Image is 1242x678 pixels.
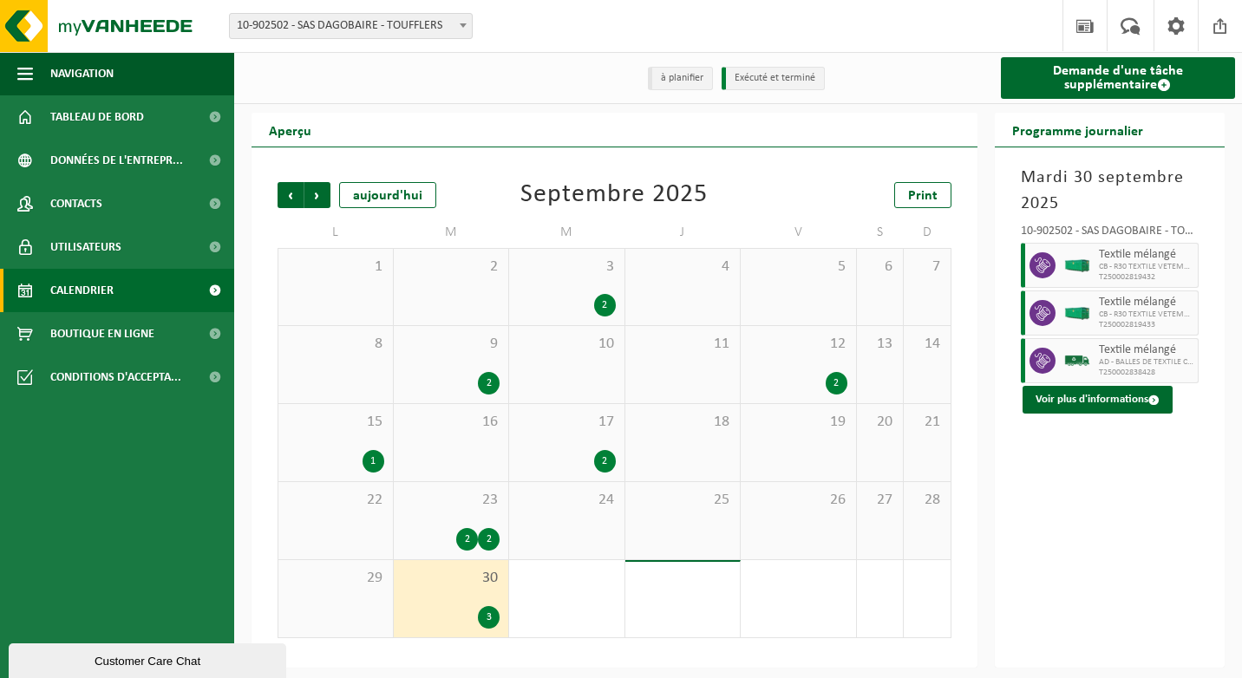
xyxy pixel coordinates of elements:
span: 7 [912,258,941,277]
img: HK-XR-30-GN-00 [1064,259,1090,272]
span: 15 [287,413,384,432]
span: T250002819433 [1099,320,1194,330]
div: 2 [594,294,616,316]
span: Précédent [278,182,304,208]
span: 25 [634,491,732,510]
td: S [857,217,904,248]
span: 27 [866,491,894,510]
span: 10-902502 - SAS DAGOBAIRE - TOUFFLERS [230,14,472,38]
span: Textile mélangé [1099,343,1194,357]
td: J [625,217,742,248]
td: M [509,217,625,248]
span: 5 [749,258,847,277]
div: 2 [456,528,478,551]
li: à planifier [648,67,713,90]
span: 6 [866,258,894,277]
span: 2 [402,258,500,277]
a: Print [894,182,951,208]
div: 3 [478,606,500,629]
h3: Mardi 30 septembre 2025 [1021,165,1200,217]
span: CB - R30 TEXTILE VETEMENTS [1099,310,1194,320]
span: Print [908,189,938,203]
a: Demande d'une tâche supplémentaire [1001,57,1236,99]
span: T250002838428 [1099,368,1194,378]
span: AD - BALLES DE TEXTILE CSR [1099,357,1194,368]
span: Textile mélangé [1099,296,1194,310]
div: 10-902502 - SAS DAGOBAIRE - TOUFFLERS [1021,225,1200,243]
span: Calendrier [50,269,114,312]
span: Boutique en ligne [50,312,154,355]
span: 30 [402,569,500,588]
span: 3 [518,258,616,277]
span: 17 [518,413,616,432]
span: 26 [749,491,847,510]
li: Exécuté et terminé [722,67,825,90]
span: Contacts [50,182,102,225]
span: 4 [634,258,732,277]
td: M [394,217,510,248]
span: Suivant [304,182,330,208]
span: Navigation [50,52,114,95]
span: 1 [287,258,384,277]
span: 18 [634,413,732,432]
div: 1 [363,450,384,473]
iframe: chat widget [9,640,290,678]
span: 24 [518,491,616,510]
span: 28 [912,491,941,510]
div: 2 [478,372,500,394]
span: Tableau de bord [50,95,144,139]
span: 8 [287,335,384,354]
span: 10 [518,335,616,354]
div: 2 [826,372,847,394]
span: 21 [912,413,941,432]
td: L [278,217,394,248]
h2: Aperçu [252,113,329,147]
span: Textile mélangé [1099,248,1194,262]
span: 11 [634,335,732,354]
img: BL-SO-LV [1064,348,1090,374]
span: 14 [912,335,941,354]
span: 20 [866,413,894,432]
span: Conditions d'accepta... [50,355,181,399]
h2: Programme journalier [995,113,1160,147]
span: 10-902502 - SAS DAGOBAIRE - TOUFFLERS [229,13,473,39]
span: Utilisateurs [50,225,121,269]
td: D [904,217,951,248]
td: V [741,217,857,248]
img: HK-XR-30-GN-00 [1064,307,1090,320]
button: Voir plus d'informations [1023,386,1173,414]
span: 16 [402,413,500,432]
span: 22 [287,491,384,510]
span: Données de l'entrepr... [50,139,183,182]
div: 2 [594,450,616,473]
span: 13 [866,335,894,354]
div: 2 [478,528,500,551]
span: CB - R30 TEXTILE VETEMENTS [1099,262,1194,272]
span: 9 [402,335,500,354]
span: T250002819432 [1099,272,1194,283]
span: 23 [402,491,500,510]
span: 12 [749,335,847,354]
div: aujourd'hui [339,182,436,208]
span: 19 [749,413,847,432]
span: 29 [287,569,384,588]
div: Septembre 2025 [520,182,708,208]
